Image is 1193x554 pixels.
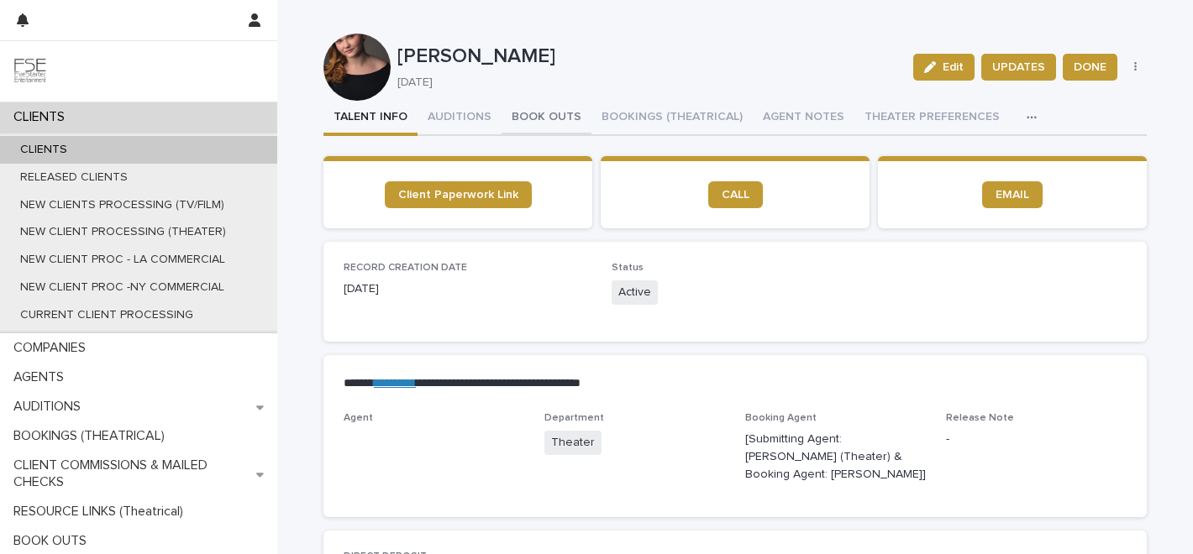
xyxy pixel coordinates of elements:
p: NEW CLIENT PROCESSING (THEATER) [7,225,239,239]
p: BOOKINGS (THEATRICAL) [7,428,178,444]
button: DONE [1063,54,1117,81]
span: Booking Agent [745,413,817,423]
button: AUDITIONS [418,101,502,136]
a: Client Paperwork Link [385,181,532,208]
button: AGENT NOTES [753,101,854,136]
p: [DATE] [397,76,893,90]
p: NEW CLIENT PROC - LA COMMERCIAL [7,253,239,267]
button: BOOK OUTS [502,101,591,136]
p: BOOK OUTS [7,533,100,549]
span: UPDATES [992,59,1045,76]
span: Department [544,413,604,423]
p: RESOURCE LINKS (Theatrical) [7,504,197,520]
p: [PERSON_NAME] [397,44,900,69]
p: AUDITIONS [7,399,94,415]
p: CLIENTS [7,109,78,125]
p: CURRENT CLIENT PROCESSING [7,308,207,322]
p: COMPANIES [7,340,99,356]
span: Agent [344,413,373,423]
button: Edit [913,54,975,81]
p: NEW CLIENTS PROCESSING (TV/FILM) [7,198,238,212]
span: Active [612,280,658,305]
p: CLIENTS [7,143,81,157]
a: EMAIL [982,181,1043,208]
p: AGENTS [7,369,77,385]
p: [DATE] [344,280,591,298]
a: CALL [708,181,763,208]
p: - [946,431,1127,448]
img: 9JgRvJ3ETPGCJDhvPVA5 [13,55,47,88]
p: [Submitting Agent: [PERSON_NAME] (Theater) & Booking Agent: [PERSON_NAME]] [745,431,926,483]
button: THEATER PREFERENCES [854,101,1010,136]
span: DONE [1074,59,1106,76]
span: RECORD CREATION DATE [344,263,467,273]
button: TALENT INFO [323,101,418,136]
span: Status [612,263,644,273]
p: NEW CLIENT PROC -NY COMMERCIAL [7,280,238,295]
span: Theater [544,431,602,455]
p: RELEASED CLIENTS [7,170,141,185]
button: BOOKINGS (THEATRICAL) [591,101,753,136]
span: CALL [722,189,749,201]
span: Edit [943,61,964,73]
p: CLIENT COMMISSIONS & MAILED CHECKS [7,457,256,489]
span: Release Note [946,413,1014,423]
span: EMAIL [996,189,1029,201]
button: UPDATES [981,54,1056,81]
span: Client Paperwork Link [398,189,518,201]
